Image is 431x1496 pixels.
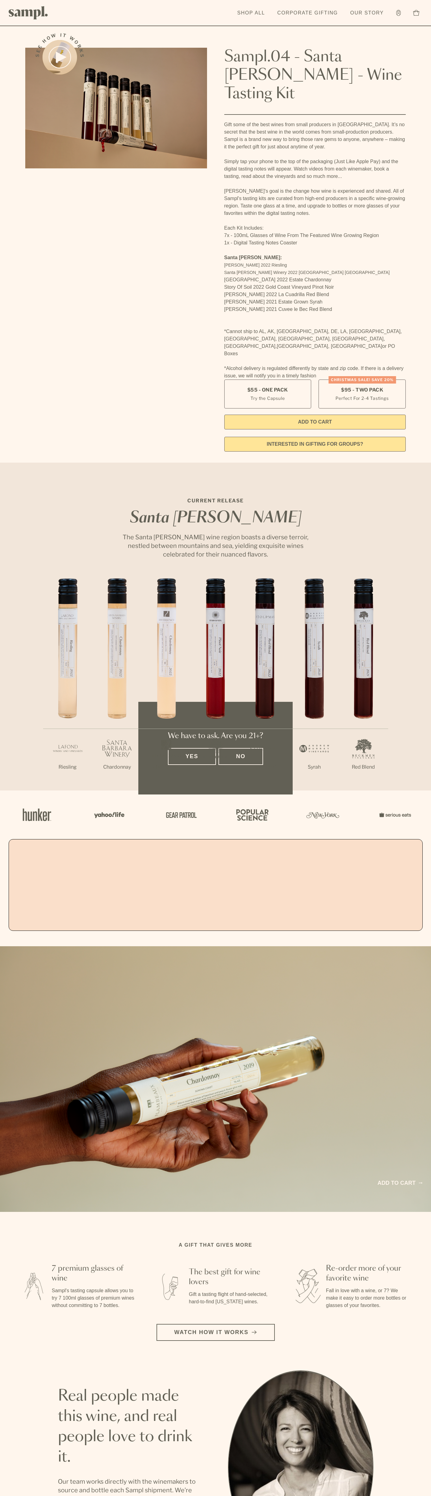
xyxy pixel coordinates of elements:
li: 2 / 7 [92,578,142,790]
button: Add to Cart [224,415,406,429]
li: 7 / 7 [339,578,388,790]
p: Red Blend [339,763,388,771]
li: 4 / 7 [191,578,240,790]
small: Try the Capsule [250,395,285,401]
p: Pinot Noir [191,763,240,771]
p: Riesling [43,763,92,771]
p: Chardonnay [142,763,191,771]
a: Add to cart [377,1179,422,1187]
a: interested in gifting for groups? [224,437,406,452]
img: Sampl logo [9,6,48,19]
button: See how it works [43,40,77,74]
span: $95 - Two Pack [341,387,383,393]
a: Corporate Gifting [274,6,341,20]
a: Our Story [347,6,387,20]
p: Chardonnay [92,763,142,771]
li: 5 / 7 [240,578,290,790]
p: Syrah [290,763,339,771]
li: 1 / 7 [43,578,92,790]
small: Perfect For 2-4 Tastings [335,395,388,401]
p: Red Blend [240,763,290,771]
li: 3 / 7 [142,578,191,790]
li: 6 / 7 [290,578,339,790]
a: Shop All [234,6,268,20]
span: $55 - One Pack [247,387,288,393]
div: Christmas SALE! Save 20% [328,376,396,384]
img: Sampl.04 - Santa Barbara - Wine Tasting Kit [25,48,207,168]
